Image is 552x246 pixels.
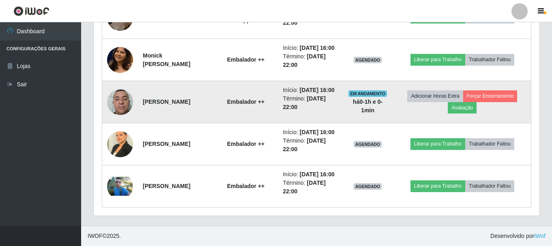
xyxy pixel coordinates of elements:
[300,129,335,135] time: [DATE] 16:00
[107,31,133,88] img: 1732471714419.jpeg
[143,183,190,189] strong: [PERSON_NAME]
[283,52,337,69] li: Término:
[283,179,337,196] li: Término:
[465,180,514,192] button: Trabalhador Faltou
[465,54,514,65] button: Trabalhador Faltou
[300,171,335,178] time: [DATE] 16:00
[283,128,337,137] li: Início:
[410,54,465,65] button: Liberar para Trabalho
[88,233,103,239] span: IWOF
[221,10,271,25] strong: Operador de Caixa ++
[348,90,387,97] span: EM ANDAMENTO
[463,90,518,102] button: Forçar Encerramento
[88,232,121,240] span: © 2025 .
[354,141,382,148] span: AGENDADO
[227,98,265,105] strong: Embalador ++
[448,102,477,113] button: Avaliação
[143,98,190,105] strong: [PERSON_NAME]
[143,52,190,67] strong: Monick [PERSON_NAME]
[407,90,463,102] button: Adicionar Horas Extra
[283,94,337,111] li: Término:
[283,86,337,94] li: Início:
[227,183,265,189] strong: Embalador ++
[490,232,546,240] span: Desenvolvido por
[283,44,337,52] li: Início:
[300,87,335,93] time: [DATE] 16:00
[283,170,337,179] li: Início:
[227,56,265,63] strong: Embalador ++
[300,45,335,51] time: [DATE] 16:00
[354,57,382,63] span: AGENDADO
[143,141,190,147] strong: [PERSON_NAME]
[107,127,133,161] img: 1730387044768.jpeg
[353,98,382,113] strong: há 0-1 h e 0-1 min
[13,6,49,16] img: CoreUI Logo
[283,137,337,154] li: Término:
[410,138,465,150] button: Liberar para Trabalho
[465,138,514,150] button: Trabalhador Faltou
[107,177,133,196] img: 1742358454044.jpeg
[354,183,382,190] span: AGENDADO
[227,141,265,147] strong: Embalador ++
[410,180,465,192] button: Liberar para Trabalho
[107,85,133,119] img: 1724708797477.jpeg
[534,233,546,239] a: iWof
